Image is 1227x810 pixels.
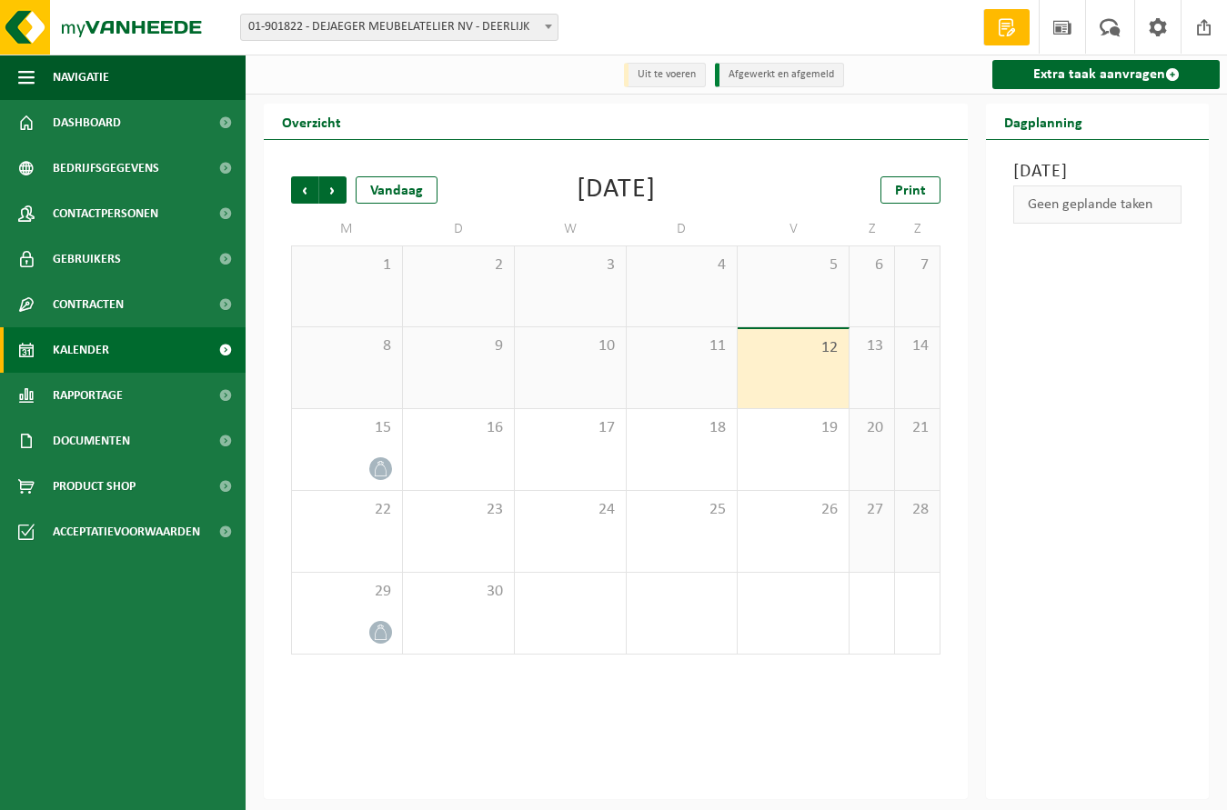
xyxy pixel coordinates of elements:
[403,213,515,245] td: D
[356,176,437,204] div: Vandaag
[291,176,318,204] span: Vorige
[636,336,729,356] span: 11
[895,184,926,198] span: Print
[747,338,840,358] span: 12
[1013,158,1182,185] h3: [DATE]
[53,373,123,418] span: Rapportage
[627,213,739,245] td: D
[53,282,124,327] span: Contracten
[904,255,930,275] span: 7
[1013,185,1182,224] div: Geen geplande taken
[301,582,393,602] span: 29
[850,213,895,245] td: Z
[319,176,347,204] span: Volgende
[53,145,159,191] span: Bedrijfsgegevens
[715,63,844,87] li: Afgewerkt en afgemeld
[53,100,121,145] span: Dashboard
[859,500,885,520] span: 27
[904,500,930,520] span: 28
[301,336,393,356] span: 8
[738,213,850,245] td: V
[986,104,1101,139] h2: Dagplanning
[53,55,109,100] span: Navigatie
[636,418,729,438] span: 18
[859,336,885,356] span: 13
[859,418,885,438] span: 20
[747,255,840,275] span: 5
[880,176,940,204] a: Print
[412,500,505,520] span: 23
[53,418,130,464] span: Documenten
[53,327,109,373] span: Kalender
[895,213,940,245] td: Z
[240,14,558,41] span: 01-901822 - DEJAEGER MEUBELATELIER NV - DEERLIJK
[577,176,656,204] div: [DATE]
[412,255,505,275] span: 2
[992,60,1220,89] a: Extra taak aanvragen
[636,500,729,520] span: 25
[412,336,505,356] span: 9
[524,255,617,275] span: 3
[301,255,393,275] span: 1
[53,464,136,509] span: Product Shop
[301,418,393,438] span: 15
[264,104,359,139] h2: Overzicht
[301,500,393,520] span: 22
[515,213,627,245] td: W
[412,582,505,602] span: 30
[524,336,617,356] span: 10
[53,236,121,282] span: Gebruikers
[53,191,158,236] span: Contactpersonen
[624,63,706,87] li: Uit te voeren
[524,500,617,520] span: 24
[241,15,558,40] span: 01-901822 - DEJAEGER MEUBELATELIER NV - DEERLIJK
[636,255,729,275] span: 4
[904,336,930,356] span: 14
[904,418,930,438] span: 21
[747,500,840,520] span: 26
[53,509,200,555] span: Acceptatievoorwaarden
[291,213,403,245] td: M
[859,255,885,275] span: 6
[524,418,617,438] span: 17
[747,418,840,438] span: 19
[412,418,505,438] span: 16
